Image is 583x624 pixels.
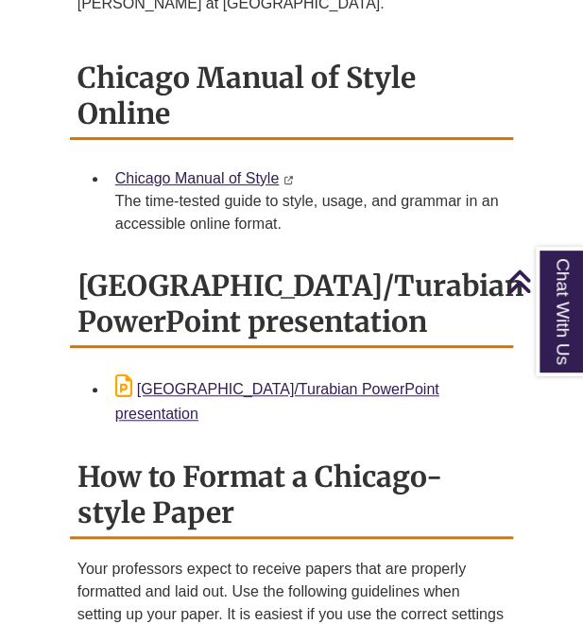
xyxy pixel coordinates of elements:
h2: Chicago Manual of Style Online [70,54,514,140]
h2: [GEOGRAPHIC_DATA]/Turabian PowerPoint presentation [70,262,514,348]
div: The time-tested guide to style, usage, and grammar in an accessible online format. [115,190,499,235]
a: [GEOGRAPHIC_DATA]/Turabian PowerPoint presentation [115,381,439,422]
i: This link opens in a new window [283,176,294,184]
a: Chicago Manual of Style [115,170,279,186]
a: Back to Top [507,269,578,294]
h2: How to Format a Chicago-style Paper [70,453,514,539]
